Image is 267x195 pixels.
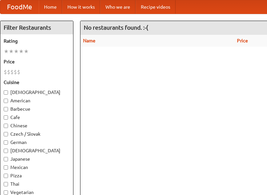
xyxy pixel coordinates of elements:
input: Chinese [4,124,8,128]
label: Czech / Slovak [4,131,70,137]
input: Cafe [4,115,8,120]
li: ★ [24,48,29,55]
li: $ [7,68,10,76]
h5: Cuisine [4,79,70,86]
label: Chinese [4,122,70,129]
a: How it works [62,0,100,14]
input: [DEMOGRAPHIC_DATA] [4,90,8,95]
input: Thai [4,182,8,186]
h5: Price [4,58,70,65]
li: $ [4,68,7,76]
label: Cafe [4,114,70,121]
label: [DEMOGRAPHIC_DATA] [4,89,70,96]
input: German [4,140,8,145]
label: Barbecue [4,106,70,112]
a: Name [83,38,95,43]
label: Japanese [4,156,70,162]
input: Mexican [4,165,8,170]
input: Japanese [4,157,8,161]
li: ★ [19,48,24,55]
label: German [4,139,70,146]
label: [DEMOGRAPHIC_DATA] [4,147,70,154]
input: American [4,99,8,103]
h4: Filter Restaurants [0,21,73,34]
ng-pluralize: No restaurants found. :-( [84,24,148,31]
input: Pizza [4,174,8,178]
input: Czech / Slovak [4,132,8,136]
label: Mexican [4,164,70,171]
li: ★ [4,48,9,55]
label: American [4,97,70,104]
h5: Rating [4,38,70,44]
li: $ [10,68,14,76]
label: Thai [4,181,70,187]
a: Who we are [100,0,136,14]
label: Pizza [4,172,70,179]
a: Home [39,0,62,14]
li: $ [14,68,17,76]
a: Price [237,38,248,43]
input: [DEMOGRAPHIC_DATA] [4,149,8,153]
li: ★ [14,48,19,55]
input: Barbecue [4,107,8,111]
li: $ [17,68,20,76]
li: ★ [9,48,14,55]
a: Recipe videos [136,0,176,14]
a: FoodMe [0,0,39,14]
input: Vegetarian [4,190,8,195]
